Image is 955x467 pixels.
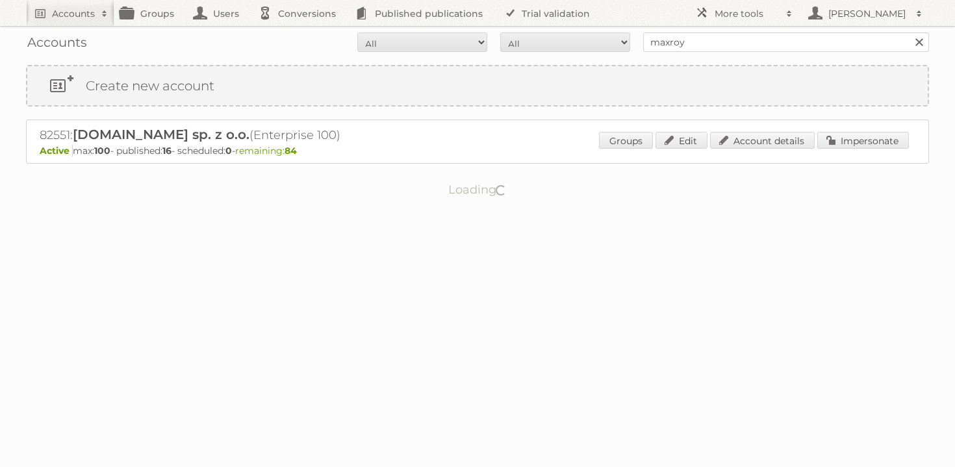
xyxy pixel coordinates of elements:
[162,145,172,157] strong: 16
[715,7,780,20] h2: More tools
[40,127,494,144] h2: 82551: (Enterprise 100)
[52,7,95,20] h2: Accounts
[407,177,548,203] p: Loading
[225,145,232,157] strong: 0
[40,145,915,157] p: max: - published: - scheduled: -
[94,145,110,157] strong: 100
[285,145,297,157] strong: 84
[599,132,653,149] a: Groups
[656,132,707,149] a: Edit
[825,7,910,20] h2: [PERSON_NAME]
[235,145,297,157] span: remaining:
[710,132,815,149] a: Account details
[817,132,909,149] a: Impersonate
[27,66,928,105] a: Create new account
[40,145,73,157] span: Active
[73,127,249,142] span: [DOMAIN_NAME] sp. z o.o.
